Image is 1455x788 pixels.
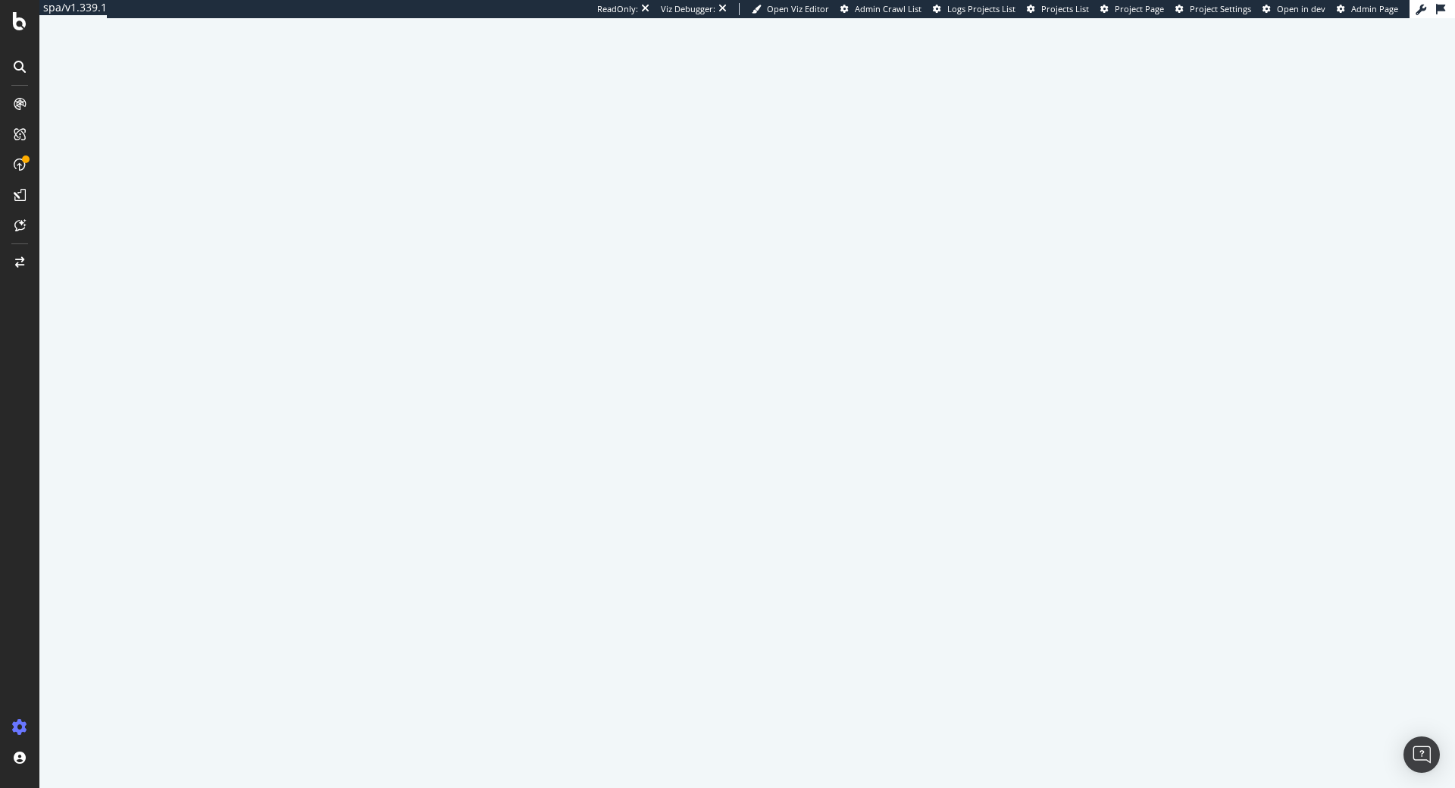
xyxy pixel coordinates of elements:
[1190,3,1251,14] span: Project Settings
[1277,3,1325,14] span: Open in dev
[1263,3,1325,15] a: Open in dev
[1100,3,1164,15] a: Project Page
[947,3,1015,14] span: Logs Projects List
[661,3,715,15] div: Viz Debugger:
[1041,3,1089,14] span: Projects List
[855,3,921,14] span: Admin Crawl List
[767,3,829,14] span: Open Viz Editor
[1403,736,1440,773] div: Open Intercom Messenger
[1175,3,1251,15] a: Project Settings
[597,3,638,15] div: ReadOnly:
[1115,3,1164,14] span: Project Page
[933,3,1015,15] a: Logs Projects List
[1337,3,1398,15] a: Admin Page
[840,3,921,15] a: Admin Crawl List
[1027,3,1089,15] a: Projects List
[1351,3,1398,14] span: Admin Page
[752,3,829,15] a: Open Viz Editor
